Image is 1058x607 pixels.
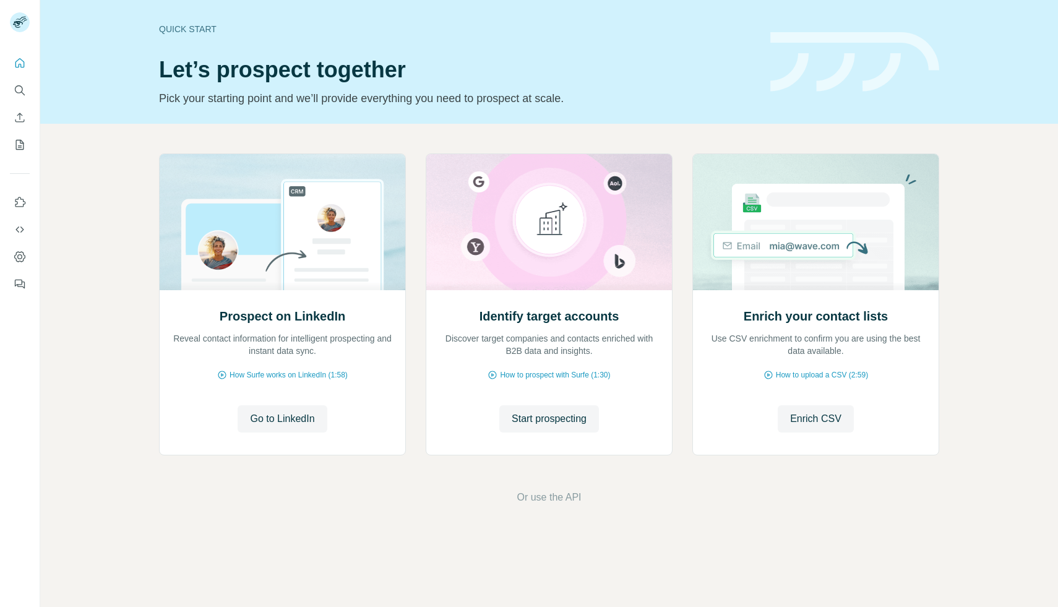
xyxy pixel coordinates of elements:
button: My lists [10,134,30,156]
div: Quick start [159,23,755,35]
h2: Identify target accounts [480,308,619,325]
p: Reveal contact information for intelligent prospecting and instant data sync. [172,332,393,357]
button: Or use the API [517,490,581,505]
button: Dashboard [10,246,30,268]
p: Use CSV enrichment to confirm you are using the best data available. [705,332,926,357]
img: Enrich your contact lists [692,154,939,290]
h1: Let’s prospect together [159,58,755,82]
img: banner [770,32,939,92]
span: Enrich CSV [790,411,841,426]
h2: Enrich your contact lists [744,308,888,325]
button: Quick start [10,52,30,74]
p: Pick your starting point and we’ll provide everything you need to prospect at scale. [159,90,755,107]
span: How to upload a CSV (2:59) [776,369,868,381]
span: How Surfe works on LinkedIn (1:58) [230,369,348,381]
button: Enrich CSV [10,106,30,129]
button: Use Surfe on LinkedIn [10,191,30,213]
img: Identify target accounts [426,154,673,290]
button: Use Surfe API [10,218,30,241]
button: Start prospecting [499,405,599,433]
span: Start prospecting [512,411,587,426]
img: Prospect on LinkedIn [159,154,406,290]
h2: Prospect on LinkedIn [220,308,345,325]
button: Feedback [10,273,30,295]
p: Discover target companies and contacts enriched with B2B data and insights. [439,332,660,357]
button: Go to LinkedIn [238,405,327,433]
button: Search [10,79,30,101]
button: Enrich CSV [778,405,854,433]
span: How to prospect with Surfe (1:30) [500,369,610,381]
span: Go to LinkedIn [250,411,314,426]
